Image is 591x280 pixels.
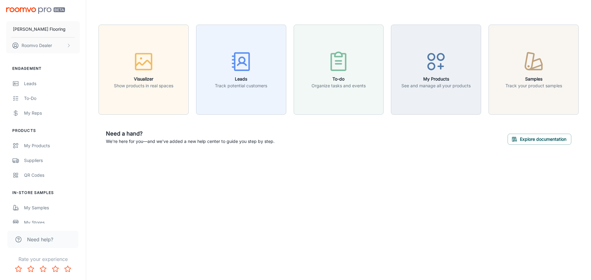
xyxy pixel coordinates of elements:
[505,76,562,82] h6: Samples
[508,136,571,142] a: Explore documentation
[13,26,66,33] p: [PERSON_NAME] Flooring
[22,42,52,49] p: Roomvo Dealer
[294,25,384,115] button: To-doOrganize tasks and events
[114,76,173,82] h6: Visualizer
[6,37,80,53] button: Roomvo Dealer
[505,82,562,89] p: Track your product samples
[312,76,366,82] h6: To-do
[401,76,471,82] h6: My Products
[488,25,579,115] button: SamplesTrack your product samples
[6,7,65,14] img: Roomvo PRO Beta
[215,76,267,82] h6: Leads
[24,80,80,87] div: Leads
[488,66,579,72] a: SamplesTrack your product samples
[391,66,481,72] a: My ProductsSee and manage all your products
[215,82,267,89] p: Track potential customers
[24,142,80,149] div: My Products
[391,25,481,115] button: My ProductsSee and manage all your products
[6,21,80,37] button: [PERSON_NAME] Flooring
[196,66,286,72] a: LeadsTrack potential customers
[196,25,286,115] button: LeadsTrack potential customers
[24,110,80,116] div: My Reps
[312,82,366,89] p: Organize tasks and events
[401,82,471,89] p: See and manage all your products
[294,66,384,72] a: To-doOrganize tasks and events
[24,95,80,102] div: To-do
[24,157,80,164] div: Suppliers
[106,138,275,145] p: We're here for you—and we've added a new help center to guide you step by step.
[24,172,80,179] div: QR Codes
[114,82,173,89] p: Show products in real spaces
[98,25,189,115] button: VisualizerShow products in real spaces
[106,129,275,138] h6: Need a hand?
[508,134,571,145] button: Explore documentation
